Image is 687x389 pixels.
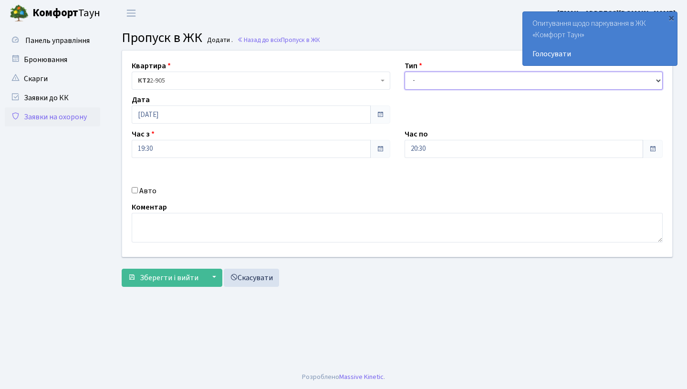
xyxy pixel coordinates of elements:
span: <b>КТ2</b>&nbsp;&nbsp;&nbsp;2-905 [138,76,378,85]
label: Тип [405,60,422,72]
a: Голосувати [532,48,667,60]
a: Заявки до КК [5,88,100,107]
a: Назад до всіхПропуск в ЖК [237,35,320,44]
button: Зберегти і вийти [122,269,205,287]
button: Переключити навігацію [119,5,143,21]
label: Час з [132,128,155,140]
img: logo.png [10,4,29,23]
label: Квартира [132,60,171,72]
label: Дата [132,94,150,105]
span: Пропуск в ЖК [122,28,202,47]
span: Зберегти і вийти [140,273,198,283]
b: КТ2 [138,76,150,85]
span: Таун [32,5,100,21]
label: Час по [405,128,428,140]
a: Скасувати [224,269,279,287]
a: Massive Kinetic [339,372,384,382]
a: Бронювання [5,50,100,69]
label: Авто [139,185,156,197]
a: [EMAIL_ADDRESS][DOMAIN_NAME] [557,8,676,19]
label: Коментар [132,201,167,213]
span: <b>КТ2</b>&nbsp;&nbsp;&nbsp;2-905 [132,72,390,90]
a: Заявки на охорону [5,107,100,126]
div: × [666,13,676,22]
a: Панель управління [5,31,100,50]
a: Скарги [5,69,100,88]
span: Панель управління [25,35,90,46]
small: Додати . [205,36,233,44]
span: Пропуск в ЖК [281,35,320,44]
div: Розроблено . [302,372,385,382]
div: Опитування щодо паркування в ЖК «Комфорт Таун» [523,12,677,65]
b: Комфорт [32,5,78,21]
